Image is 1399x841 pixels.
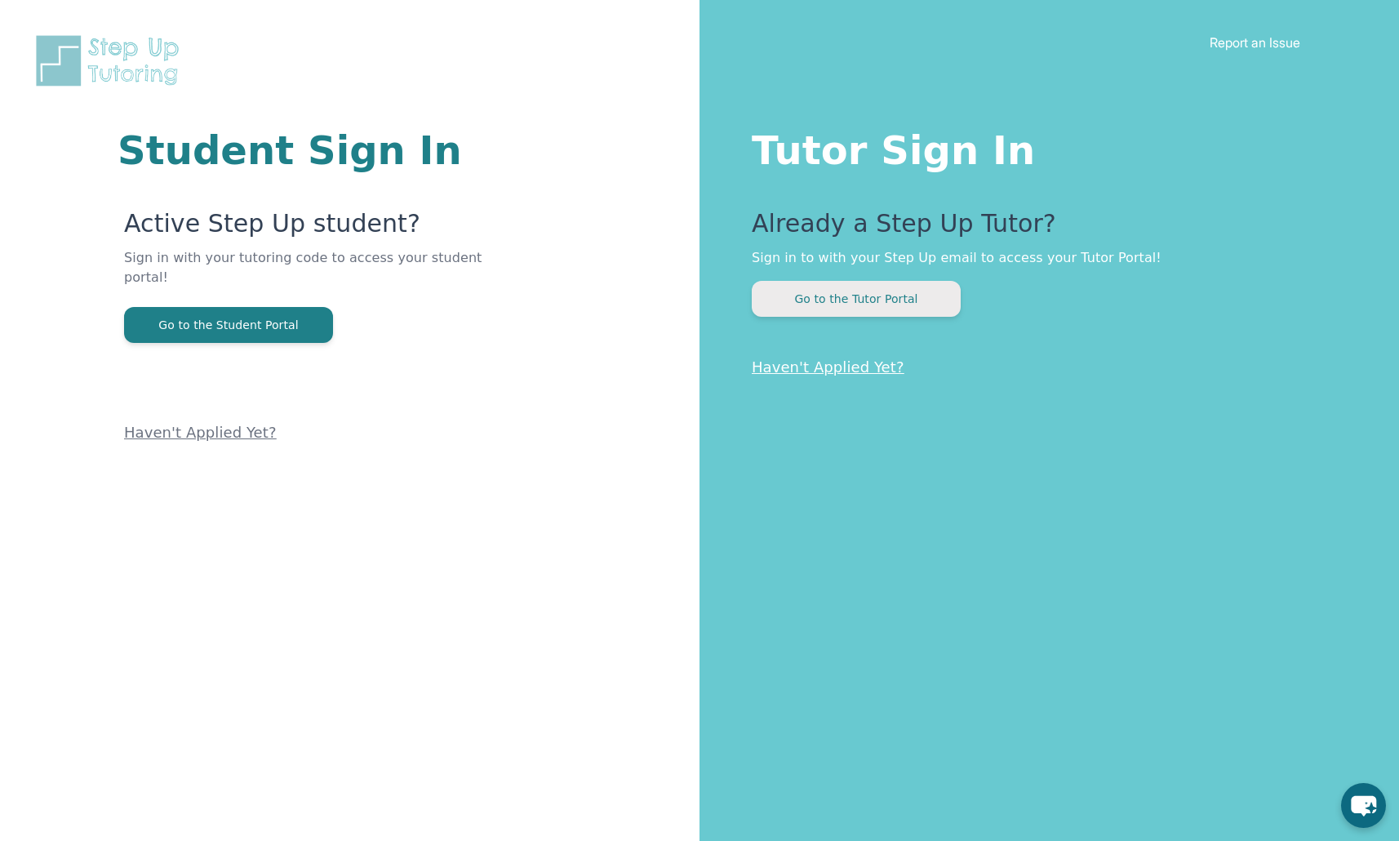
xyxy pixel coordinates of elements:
p: Sign in to with your Step Up email to access your Tutor Portal! [752,248,1334,268]
a: Haven't Applied Yet? [752,358,904,376]
button: Go to the Tutor Portal [752,281,961,317]
a: Report an Issue [1210,34,1300,51]
h1: Tutor Sign In [752,124,1334,170]
p: Already a Step Up Tutor? [752,209,1334,248]
p: Active Step Up student? [124,209,504,248]
a: Go to the Tutor Portal [752,291,961,306]
a: Haven't Applied Yet? [124,424,277,441]
a: Go to the Student Portal [124,317,333,332]
h1: Student Sign In [118,131,504,170]
img: Step Up Tutoring horizontal logo [33,33,189,89]
button: Go to the Student Portal [124,307,333,343]
p: Sign in with your tutoring code to access your student portal! [124,248,504,307]
button: chat-button [1341,783,1386,828]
